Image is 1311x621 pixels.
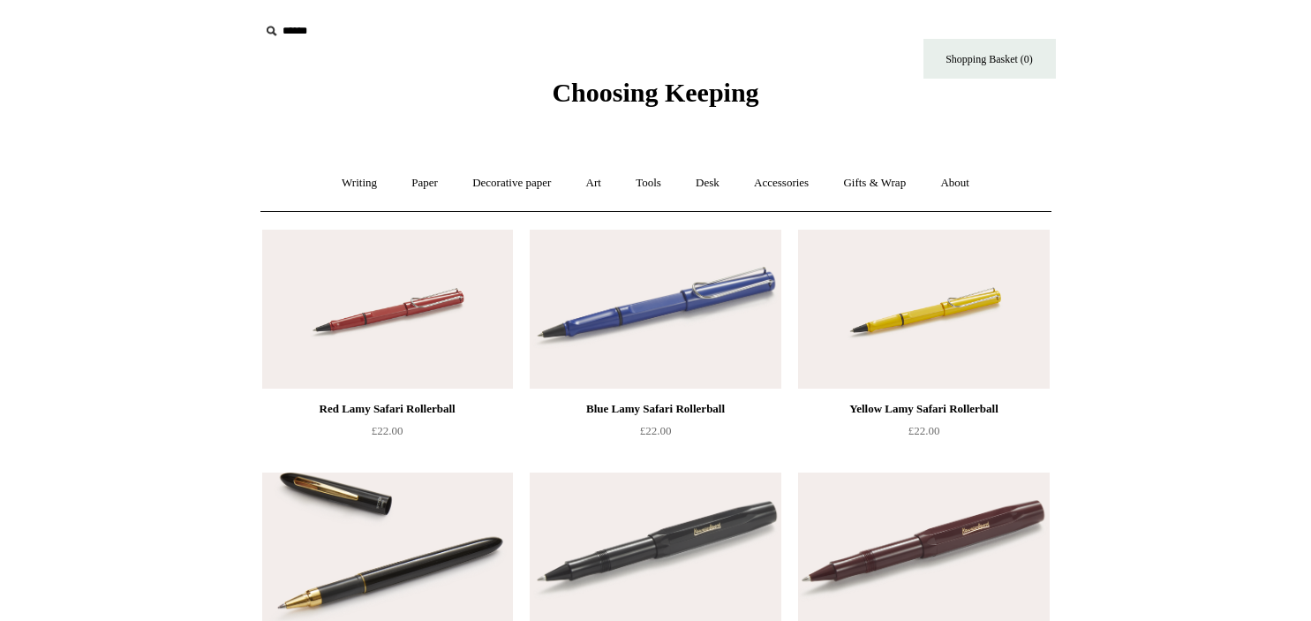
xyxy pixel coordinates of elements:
[262,230,513,389] a: Red Lamy Safari Rollerball Red Lamy Safari Rollerball
[552,92,758,104] a: Choosing Keeping
[267,398,509,420] div: Red Lamy Safari Rollerball
[640,424,672,437] span: £22.00
[570,160,617,207] a: Art
[924,160,985,207] a: About
[798,230,1049,389] img: Yellow Lamy Safari Rollerball
[530,230,780,389] img: Blue Lamy Safari Rollerball
[326,160,393,207] a: Writing
[552,78,758,107] span: Choosing Keeping
[738,160,825,207] a: Accessories
[456,160,567,207] a: Decorative paper
[534,398,776,420] div: Blue Lamy Safari Rollerball
[530,398,780,471] a: Blue Lamy Safari Rollerball £22.00
[620,160,677,207] a: Tools
[530,230,780,389] a: Blue Lamy Safari Rollerball Blue Lamy Safari Rollerball
[396,160,454,207] a: Paper
[802,398,1044,420] div: Yellow Lamy Safari Rollerball
[262,230,513,389] img: Red Lamy Safari Rollerball
[827,160,922,207] a: Gifts & Wrap
[262,398,513,471] a: Red Lamy Safari Rollerball £22.00
[680,160,735,207] a: Desk
[798,398,1049,471] a: Yellow Lamy Safari Rollerball £22.00
[372,424,403,437] span: £22.00
[908,424,940,437] span: £22.00
[923,39,1056,79] a: Shopping Basket (0)
[798,230,1049,389] a: Yellow Lamy Safari Rollerball Yellow Lamy Safari Rollerball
